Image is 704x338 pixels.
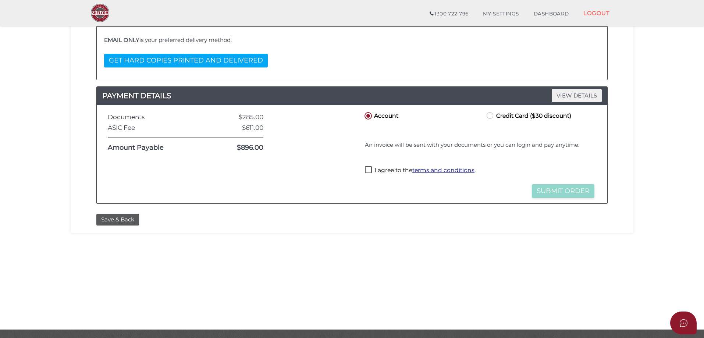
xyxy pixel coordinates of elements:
[365,166,476,175] label: I agree to the .
[365,142,594,148] h4: An invoice will be sent with your documents or you can login and pay anytime.
[104,54,268,67] button: GET HARD COPIES PRINTED AND DELIVERED
[210,124,269,131] div: $611.00
[363,111,398,120] label: Account
[476,7,526,21] a: MY SETTINGS
[670,312,697,334] button: Open asap
[102,144,210,152] div: Amount Payable
[104,36,139,43] b: EMAIL ONLY
[97,90,607,102] a: PAYMENT DETAILSVIEW DETAILS
[532,184,594,198] button: Submit Order
[485,111,571,120] label: Credit Card ($30 discount)
[576,6,617,21] a: LOGOUT
[104,37,600,43] h4: is your preferred delivery method.
[97,90,607,102] h4: PAYMENT DETAILS
[96,214,139,226] button: Save & Back
[210,144,269,152] div: $896.00
[210,114,269,121] div: $285.00
[552,89,602,102] span: VIEW DETAILS
[102,114,210,121] div: Documents
[412,167,474,174] a: terms and conditions
[422,7,476,21] a: 1300 722 796
[102,124,210,131] div: ASIC Fee
[526,7,576,21] a: DASHBOARD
